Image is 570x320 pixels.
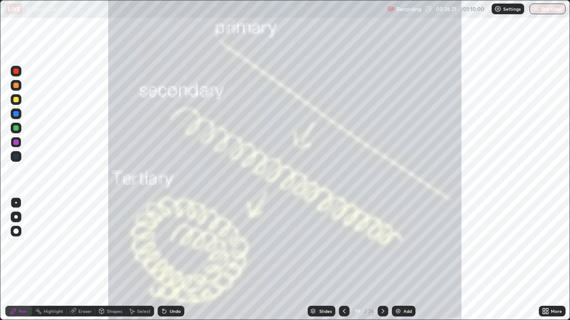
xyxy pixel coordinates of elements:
[137,309,151,313] div: Select
[107,309,122,313] div: Shapes
[364,308,366,314] div: /
[26,5,61,12] p: Biomolecule 1
[403,309,412,313] div: Add
[368,307,374,315] div: 26
[529,4,566,14] button: End Class
[395,308,402,315] img: add-slide-button
[19,309,27,313] div: Pen
[494,5,501,12] img: class-settings-icons
[387,5,395,12] img: recording.375f2c34.svg
[396,6,421,12] p: Recording
[503,7,521,11] p: Settings
[533,5,540,12] img: end-class-cross
[170,309,181,313] div: Undo
[78,309,92,313] div: Eraser
[8,5,20,12] p: LIVE
[44,309,63,313] div: Highlight
[353,308,362,314] div: 19
[551,309,562,313] div: More
[319,309,332,313] div: Slides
